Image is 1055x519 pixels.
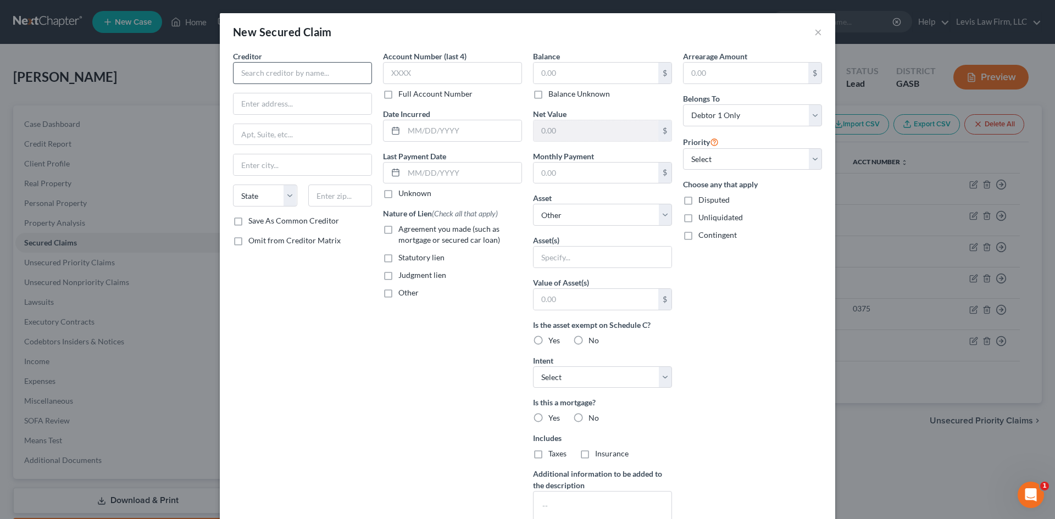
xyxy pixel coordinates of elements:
[398,270,446,280] span: Judgment lien
[658,289,671,310] div: $
[658,163,671,183] div: $
[548,336,560,345] span: Yes
[248,236,341,245] span: Omit from Creditor Matrix
[1018,482,1044,508] iframe: Intercom live chat
[548,449,567,458] span: Taxes
[398,288,419,297] span: Other
[533,468,672,491] label: Additional information to be added to the description
[233,62,372,84] input: Search creditor by name...
[533,51,560,62] label: Balance
[383,150,446,162] label: Last Payment Date
[808,63,821,83] div: $
[814,25,822,38] button: ×
[533,108,567,120] label: Net Value
[658,63,671,83] div: $
[588,336,599,345] span: No
[684,63,808,83] input: 0.00
[383,208,498,219] label: Nature of Lien
[683,51,747,62] label: Arrearage Amount
[404,163,521,183] input: MM/DD/YYYY
[233,24,332,40] div: New Secured Claim
[533,193,552,203] span: Asset
[234,154,371,175] input: Enter city...
[534,63,658,83] input: 0.00
[248,215,339,226] label: Save As Common Creditor
[1040,482,1049,490] span: 1
[234,124,371,145] input: Apt, Suite, etc...
[432,209,498,218] span: (Check all that apply)
[548,88,610,99] label: Balance Unknown
[398,188,431,199] label: Unknown
[533,319,672,331] label: Is the asset exempt on Schedule C?
[533,355,553,366] label: Intent
[233,52,262,61] span: Creditor
[398,224,500,244] span: Agreement you made (such as mortgage or secured car loan)
[698,195,730,204] span: Disputed
[534,163,658,183] input: 0.00
[234,93,371,114] input: Enter address...
[588,413,599,422] span: No
[683,135,719,148] label: Priority
[595,449,629,458] span: Insurance
[404,120,521,141] input: MM/DD/YYYY
[683,178,822,190] label: Choose any that apply
[533,397,672,408] label: Is this a mortgage?
[533,277,589,288] label: Value of Asset(s)
[383,51,467,62] label: Account Number (last 4)
[698,230,737,239] span: Contingent
[383,62,522,84] input: XXXX
[548,413,560,422] span: Yes
[534,120,658,141] input: 0.00
[533,432,672,444] label: Includes
[683,94,720,103] span: Belongs To
[398,253,445,262] span: Statutory lien
[383,108,430,120] label: Date Incurred
[533,150,594,162] label: Monthly Payment
[398,88,473,99] label: Full Account Number
[658,120,671,141] div: $
[698,213,743,222] span: Unliquidated
[534,289,658,310] input: 0.00
[534,247,671,267] input: Specify...
[533,235,559,246] label: Asset(s)
[308,185,373,207] input: Enter zip...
